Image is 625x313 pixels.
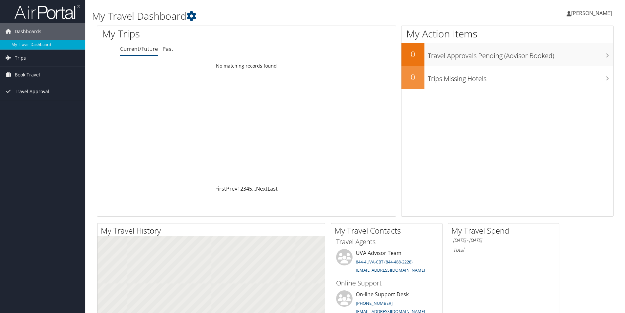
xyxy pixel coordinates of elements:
a: 2 [240,185,243,192]
a: 1 [237,185,240,192]
h2: My Travel Contacts [334,225,442,236]
a: Next [256,185,268,192]
a: [PERSON_NAME] [567,3,618,23]
span: … [252,185,256,192]
a: 3 [243,185,246,192]
td: No matching records found [97,60,396,72]
h6: Total [453,246,554,253]
a: 4 [246,185,249,192]
h3: Online Support [336,279,437,288]
a: Past [162,45,173,52]
a: 844-4UVA-CBT (844-488-2228) [356,259,413,265]
span: Travel Approval [15,83,49,100]
h2: My Travel Spend [451,225,559,236]
a: [EMAIL_ADDRESS][DOMAIN_NAME] [356,267,425,273]
h2: 0 [401,72,424,83]
h1: My Action Items [401,27,613,41]
h3: Travel Agents [336,237,437,246]
h1: My Trips [102,27,267,41]
img: airportal-logo.png [14,4,80,20]
h2: 0 [401,49,424,60]
span: [PERSON_NAME] [571,10,612,17]
a: Last [268,185,278,192]
h3: Travel Approvals Pending (Advisor Booked) [428,48,613,60]
a: 0Travel Approvals Pending (Advisor Booked) [401,43,613,66]
a: First [215,185,226,192]
h6: [DATE] - [DATE] [453,237,554,243]
h1: My Travel Dashboard [92,9,443,23]
h3: Trips Missing Hotels [428,71,613,83]
a: [PHONE_NUMBER] [356,300,393,306]
a: Current/Future [120,45,158,52]
span: Trips [15,50,26,66]
li: UVA Advisor Team [333,249,441,276]
h2: My Travel History [101,225,325,236]
a: 0Trips Missing Hotels [401,66,613,89]
a: 5 [249,185,252,192]
span: Dashboards [15,23,41,40]
span: Book Travel [15,67,40,83]
a: Prev [226,185,237,192]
